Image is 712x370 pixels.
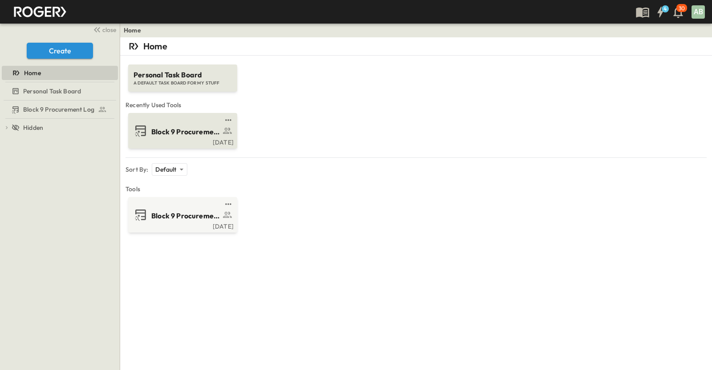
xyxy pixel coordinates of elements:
span: Home [24,68,41,77]
span: Personal Task Board [23,87,81,96]
a: [DATE] [130,138,234,145]
span: Block 9 Procurement Log [23,105,94,114]
button: 4 [651,4,669,20]
span: Tools [125,185,707,193]
span: close [102,25,116,34]
div: Block 9 Procurement Logtest [2,102,118,117]
div: AB [692,5,705,19]
button: Create [27,43,93,59]
p: 30 [679,5,685,12]
button: test [223,199,234,209]
span: Recently Used Tools [125,101,707,109]
p: Sort By: [125,165,148,174]
button: test [223,115,234,125]
nav: breadcrumbs [124,26,146,35]
span: A DEFAULT TASK BOARD FOR MY STUFF [133,80,232,86]
h6: 4 [663,5,667,12]
a: Block 9 Procurement Log [130,208,234,222]
a: Home [124,26,141,35]
a: [DATE] [130,222,234,229]
a: Personal Task BoardA DEFAULT TASK BOARD FOR MY STUFF [127,56,238,92]
span: Block 9 Procurement Log [151,127,220,137]
a: Personal Task Board [2,85,116,97]
div: Personal Task Boardtest [2,84,118,98]
span: Block 9 Procurement Log [151,211,220,221]
a: Home [2,67,116,79]
span: Personal Task Board [133,70,232,80]
div: Default [152,163,187,176]
a: Block 9 Procurement Log [130,124,234,138]
p: Default [155,165,176,174]
p: Home [143,40,167,52]
span: Hidden [23,123,43,132]
button: close [89,23,118,36]
a: Block 9 Procurement Log [2,103,116,116]
button: AB [691,4,706,20]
